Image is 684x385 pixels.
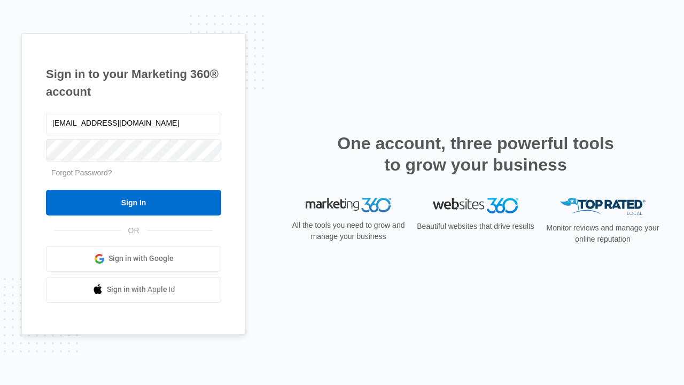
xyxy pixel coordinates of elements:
[46,190,221,215] input: Sign In
[51,168,112,177] a: Forgot Password?
[416,221,535,232] p: Beautiful websites that drive results
[108,253,174,264] span: Sign in with Google
[289,220,408,242] p: All the tools you need to grow and manage your business
[46,65,221,101] h1: Sign in to your Marketing 360® account
[560,198,646,215] img: Top Rated Local
[107,284,175,295] span: Sign in with Apple Id
[46,277,221,303] a: Sign in with Apple Id
[433,198,518,213] img: Websites 360
[121,225,147,236] span: OR
[306,198,391,213] img: Marketing 360
[46,246,221,272] a: Sign in with Google
[46,112,221,134] input: Email
[543,222,663,245] p: Monitor reviews and manage your online reputation
[334,133,617,175] h2: One account, three powerful tools to grow your business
